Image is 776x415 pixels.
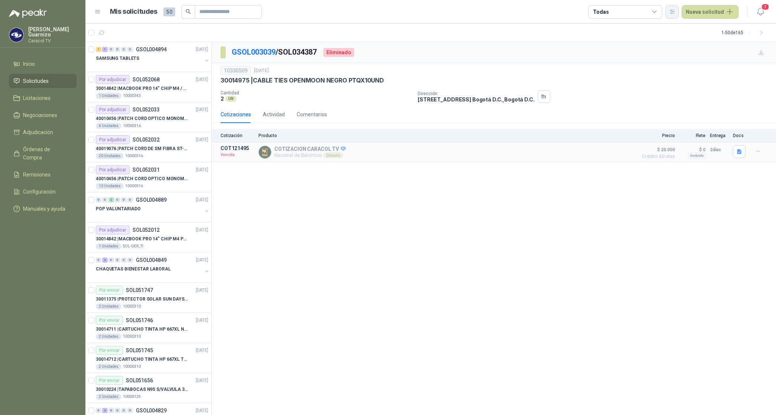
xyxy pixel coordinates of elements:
[96,135,130,144] div: Por adjudicar
[115,408,120,413] div: 0
[761,3,769,10] span: 2
[133,137,160,142] p: SOL052032
[96,205,141,213] p: POP VALUNTARIADO
[221,95,224,102] p: 2
[593,8,609,16] div: Todas
[9,202,76,216] a: Manuales y ayuda
[733,133,748,138] p: Docs
[96,145,188,152] p: 40019076 | PATCH CORD DE SM FIBRA ST-ST 1 MTS
[323,48,354,57] div: Eliminado
[23,111,57,119] span: Negociaciones
[9,9,47,18] img: Logo peakr
[96,316,123,325] div: Por enviar
[221,145,254,151] p: COT121495
[638,145,675,154] span: $ 20.000
[123,394,141,400] p: 10000129
[682,5,738,19] button: Nueva solicitud
[133,227,160,233] p: SOL052012
[96,226,130,234] div: Por adjudicar
[85,223,211,253] a: Por adjudicarSOL052012[DATE] 30014842 |MACBOOK PRO 14" CHIP M4 PRO 16 GB RAM 1TB1 UnidadesSOL-GER_TI
[133,167,160,172] p: SOL052031
[638,133,675,138] p: Precio
[96,364,121,370] div: 2 Unidades
[196,46,208,53] p: [DATE]
[28,39,76,43] p: Caracol TV
[679,133,705,138] p: Flete
[136,408,167,413] p: GSOL004829
[232,48,275,56] a: GSOL003039
[221,151,254,159] p: Vencida
[186,9,191,14] span: search
[123,123,141,129] p: 10000316
[121,47,127,52] div: 0
[721,27,767,39] div: 1 - 50 de 165
[96,356,188,363] p: 30014712 | CARTUCHO TINTA HP 667XL TRICOLOR
[418,91,534,96] p: Dirección
[110,6,157,17] h1: Mis solicitudes
[23,128,53,136] span: Adjudicación
[85,72,211,102] a: Por adjudicarSOL052068[DATE] 30014842 |MACBOOK PRO 14" CHIP M4 / SSD 1TB - 24 GB RAM1 Unidades100...
[115,257,120,263] div: 0
[85,343,211,373] a: Por enviarSOL051745[DATE] 30014712 |CARTUCHO TINTA HP 667XL TRICOLOR2 Unidades10000310
[196,106,208,113] p: [DATE]
[163,7,175,16] span: 50
[126,318,153,323] p: SOL051746
[258,133,633,138] p: Producto
[127,408,133,413] div: 0
[9,28,23,42] img: Company Logo
[96,197,101,202] div: 0
[96,408,101,413] div: 0
[254,67,269,74] p: [DATE]
[96,394,121,400] div: 2 Unidades
[108,257,114,263] div: 0
[96,304,121,309] div: 2 Unidades
[9,74,76,88] a: Solicitudes
[123,364,141,370] p: 10000310
[23,205,65,213] span: Manuales y ayuda
[710,145,728,154] p: 2 días
[638,154,675,159] span: Crédito 60 días
[96,376,123,385] div: Por enviar
[96,257,101,263] div: 0
[115,197,120,202] div: 0
[125,153,143,159] p: 10000316
[196,407,208,414] p: [DATE]
[102,47,108,52] div: 1
[196,166,208,174] p: [DATE]
[196,317,208,324] p: [DATE]
[126,378,153,383] p: SOL051656
[196,347,208,354] p: [DATE]
[96,93,121,99] div: 1 Unidades
[9,142,76,165] a: Órdenes de Compra
[96,175,188,182] p: 40010456 | PATCH CORD OPTICO MONOMODO 50 MTS
[123,334,141,340] p: 10000310
[418,96,534,103] p: [STREET_ADDRESS] Bogotá D.C. , Bogotá D.C.
[96,153,124,159] div: 20 Unidades
[133,107,160,112] p: SOL052033
[9,57,76,71] a: Inicio
[710,133,728,138] p: Entrega
[102,408,108,413] div: 2
[23,94,50,102] span: Licitaciones
[102,197,108,202] div: 0
[96,286,123,295] div: Por enviar
[96,123,121,129] div: 4 Unidades
[23,188,56,196] span: Configuración
[102,257,108,263] div: 2
[297,110,327,119] div: Comentarios
[123,304,141,309] p: 10000310
[196,136,208,143] p: [DATE]
[225,96,237,102] div: UN
[263,110,285,119] div: Actividad
[85,132,211,162] a: Por adjudicarSOL052032[DATE] 40019076 |PATCH CORD DE SM FIBRA ST-ST 1 MTS20 Unidades10000316
[96,334,121,340] div: 2 Unidades
[9,185,76,199] a: Configuración
[96,346,123,355] div: Por enviar
[196,227,208,234] p: [DATE]
[96,165,130,174] div: Por adjudicar
[23,60,35,68] span: Inicio
[196,197,208,204] p: [DATE]
[136,47,167,52] p: GSOL004894
[96,296,188,303] p: 30011375 | PROTECTOR SOLAR SUN DAYS LOCION FPS 50 CAJA X 24 UN
[85,162,211,192] a: Por adjudicarSOL052031[DATE] 40010456 |PATCH CORD OPTICO MONOMODO 50 MTS10 Unidades10000316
